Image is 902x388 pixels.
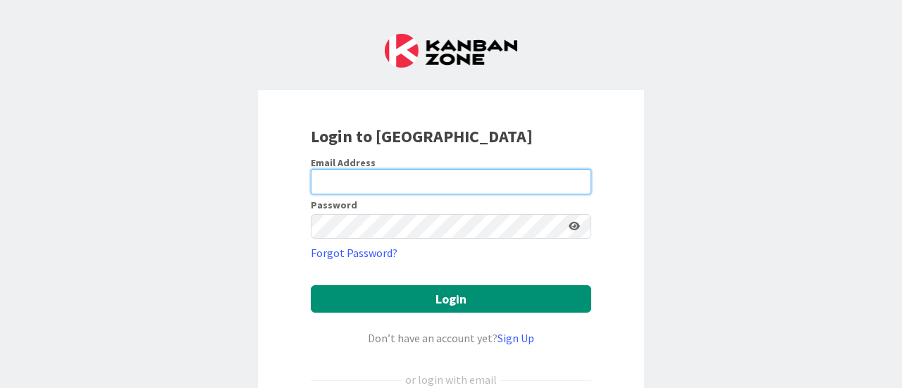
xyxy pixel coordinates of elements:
[311,125,533,147] b: Login to [GEOGRAPHIC_DATA]
[311,200,357,210] label: Password
[311,330,591,346] div: Don’t have an account yet?
[498,331,534,345] a: Sign Up
[311,156,376,169] label: Email Address
[311,285,591,313] button: Login
[311,244,397,261] a: Forgot Password?
[385,34,517,68] img: Kanban Zone
[402,371,500,388] div: or login with email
